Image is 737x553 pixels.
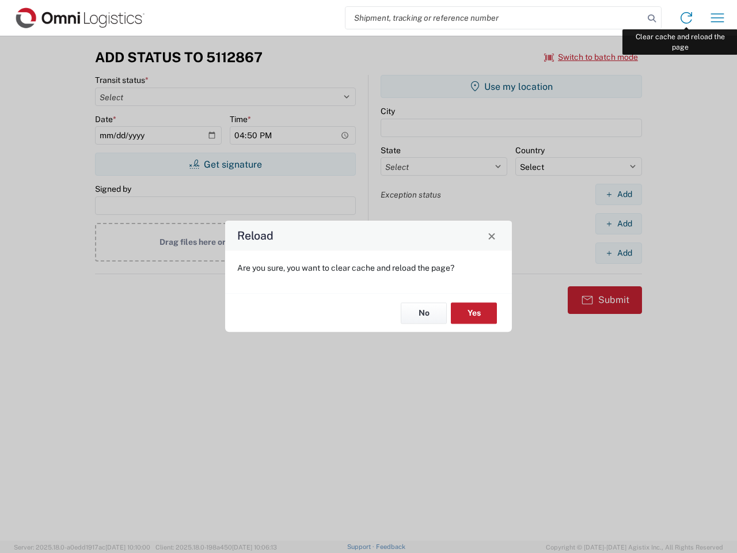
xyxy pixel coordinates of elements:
button: No [401,302,447,324]
button: Close [484,228,500,244]
h4: Reload [237,228,273,244]
input: Shipment, tracking or reference number [345,7,644,29]
p: Are you sure, you want to clear cache and reload the page? [237,263,500,273]
button: Yes [451,302,497,324]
